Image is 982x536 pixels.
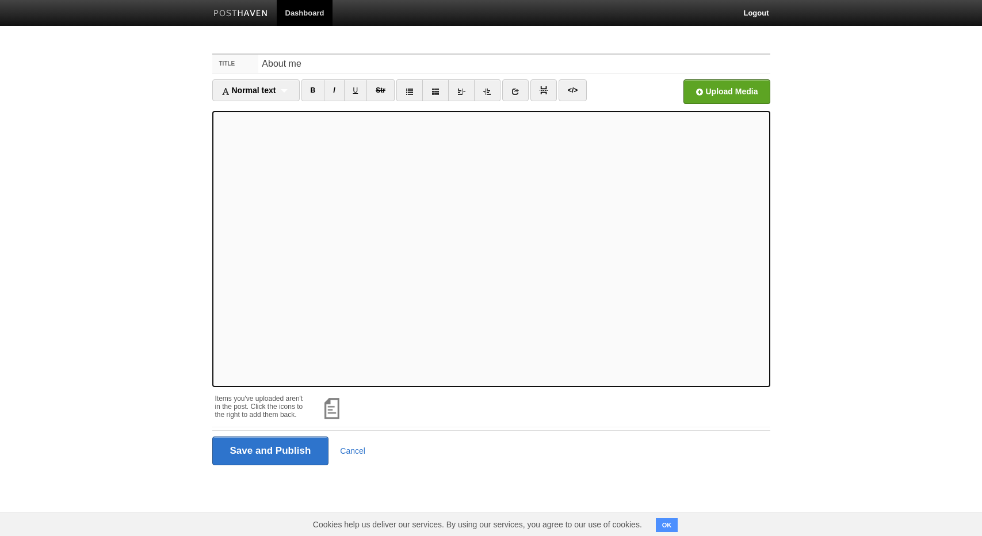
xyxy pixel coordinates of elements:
[656,518,678,532] button: OK
[221,86,276,95] span: Normal text
[376,86,385,94] del: Str
[301,513,654,536] span: Cookies help us deliver our services. By using our services, you agree to our use of cookies.
[340,446,365,455] a: Cancel
[366,79,395,101] a: Str
[319,395,346,422] img: document.png
[212,55,259,73] label: Title
[324,79,344,101] a: I
[559,79,587,101] a: </>
[344,79,368,101] a: U
[212,437,329,465] input: Save and Publish
[540,86,548,94] img: pagebreak-icon.png
[213,10,268,18] img: Posthaven-bar
[215,389,308,419] div: Items you've uploaded aren't in the post. Click the icons to the right to add them back.
[301,79,325,101] a: B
